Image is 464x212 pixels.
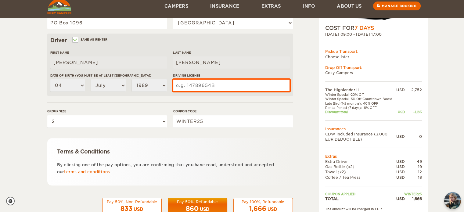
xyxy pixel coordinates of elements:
div: -1,183 [405,110,422,114]
div: 2,752 [405,87,422,92]
div: Pickup Transport: [325,49,422,54]
div: USD [396,164,405,169]
img: Freyja at Cozy Campers [444,192,461,209]
td: Gas Bottle (x2) [325,164,396,169]
div: COST FOR [325,24,422,32]
div: Terms & Conditions [57,148,283,155]
input: e.g. Street, City, Zip Code [47,17,167,29]
input: e.g. 14789654B [173,79,290,92]
a: Cookie settings [6,197,19,205]
td: Winter Special -20% Off [325,92,396,97]
input: Same as renter [73,38,77,42]
div: The amount will be charged in EUR [325,207,422,211]
div: 1,666 [405,196,422,201]
td: Rental Period (7 days): -8% OFF [325,106,396,110]
td: Insurances [325,126,422,131]
span: 7 Days [354,25,374,31]
td: Discount total [325,110,396,114]
label: First Name [50,50,167,55]
div: 18 [405,174,422,180]
td: Extras [325,153,422,159]
div: USD [396,110,405,114]
td: Towel (x2) [325,169,396,174]
div: 19 [405,164,422,169]
p: By clicking one of the pay options, you are confirming that you have read, understood and accepte... [57,161,283,176]
td: Coffee / Tea Press [325,174,396,180]
div: USD [396,196,405,201]
div: [DATE] 09:00 - [DATE] 17:00 [325,32,422,37]
div: Pay 50%, Non-Refundable [106,199,158,204]
td: WINTER25 [396,192,422,196]
td: Extra Driver [325,159,396,164]
div: USD [396,159,405,164]
div: Pay 50%, Refundable [172,199,223,204]
div: USD [396,87,405,92]
td: Coupon applied [325,192,396,196]
div: 0 [405,134,422,139]
td: The Highlander II [325,87,396,92]
div: 49 [405,159,422,164]
label: Date of birth (You must be at least [DEMOGRAPHIC_DATA]) [50,73,167,78]
td: Choose later [325,54,422,59]
div: Drop Off Transport: [325,65,422,70]
button: chat-button [444,192,461,209]
a: Manage booking [373,2,421,10]
div: Driver [50,37,290,44]
input: e.g. William [50,56,167,69]
div: 12 [405,169,422,174]
label: Coupon code [173,109,293,113]
label: Driving License [173,73,290,78]
td: TOTAL [325,196,396,201]
td: Late Bird (1-2 months): -10% OFF [325,101,396,105]
td: Winter Special -5% Off Countdown Boost [325,97,396,101]
td: CDW Included Insurance (3.000 EUR DEDUCTIBLE) [325,131,396,142]
label: Same as renter [73,37,108,42]
label: Last Name [173,50,290,55]
div: USD [396,169,405,174]
label: Group size [47,109,167,113]
div: USD [396,134,405,139]
div: Pay 100%, Refundable [237,199,289,204]
input: e.g. Smith [173,56,290,69]
td: Cozy Campers [325,70,422,75]
a: terms and conditions [64,170,110,174]
div: USD [396,174,405,180]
